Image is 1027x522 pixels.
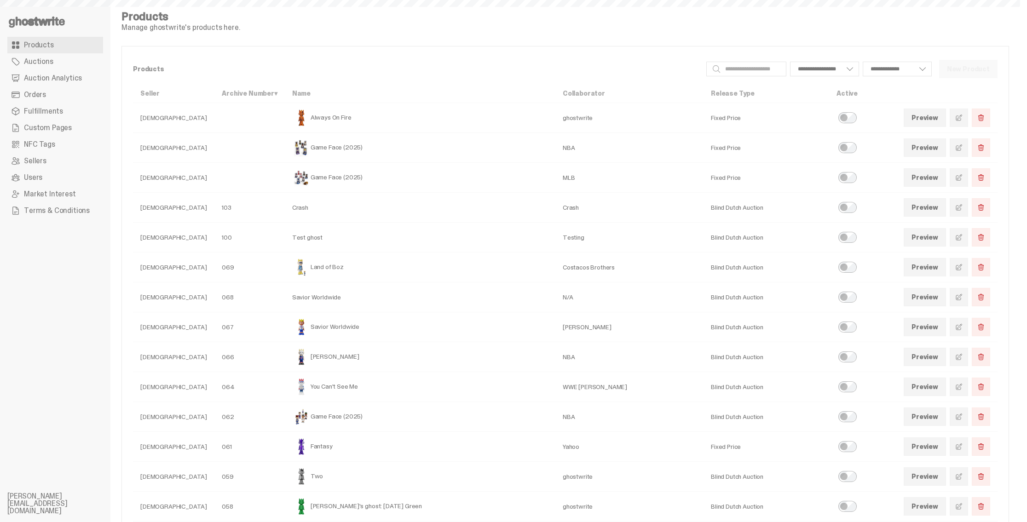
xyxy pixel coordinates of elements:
[555,342,704,372] td: NBA
[972,467,990,486] button: Delete Product
[133,282,214,312] td: [DEMOGRAPHIC_DATA]
[972,138,990,157] button: Delete Product
[704,462,829,492] td: Blind Dutch Auction
[555,372,704,402] td: WWE [PERSON_NAME]
[972,407,990,426] button: Delete Product
[285,282,555,312] td: Savior Worldwide
[904,378,946,396] a: Preview
[972,437,990,456] button: Delete Product
[904,168,946,187] a: Preview
[704,252,829,282] td: Blind Dutch Auction
[133,133,214,163] td: [DEMOGRAPHIC_DATA]
[133,103,214,133] td: [DEMOGRAPHIC_DATA]
[214,462,285,492] td: 059
[555,282,704,312] td: N/A
[24,91,46,98] span: Orders
[972,168,990,187] button: Delete Product
[704,223,829,252] td: Blind Dutch Auction
[904,407,946,426] a: Preview
[704,402,829,432] td: Blind Dutch Auction
[133,193,214,223] td: [DEMOGRAPHIC_DATA]
[285,133,555,163] td: Game Face (2025)
[214,492,285,522] td: 058
[904,348,946,366] a: Preview
[704,372,829,402] td: Blind Dutch Auction
[214,372,285,402] td: 064
[972,378,990,396] button: Delete Product
[704,193,829,223] td: Blind Dutch Auction
[285,193,555,223] td: Crash
[555,133,704,163] td: NBA
[214,432,285,462] td: 061
[7,186,103,202] a: Market Interest
[904,258,946,276] a: Preview
[555,312,704,342] td: [PERSON_NAME]
[292,378,311,396] img: You Can't See Me
[285,84,555,103] th: Name
[214,223,285,252] td: 100
[904,138,946,157] a: Preview
[133,84,214,103] th: Seller
[133,432,214,462] td: [DEMOGRAPHIC_DATA]
[555,402,704,432] td: NBA
[7,120,103,136] a: Custom Pages
[555,223,704,252] td: Testing
[24,41,54,49] span: Products
[704,103,829,133] td: Fixed Price
[704,342,829,372] td: Blind Dutch Auction
[704,432,829,462] td: Fixed Price
[24,75,82,82] span: Auction Analytics
[285,462,555,492] td: Two
[292,407,311,426] img: Game Face (2025)
[972,348,990,366] button: Delete Product
[972,497,990,516] button: Delete Product
[7,70,103,86] a: Auction Analytics
[285,103,555,133] td: Always On Fire
[133,492,214,522] td: [DEMOGRAPHIC_DATA]
[285,252,555,282] td: Land of Boz
[904,318,946,336] a: Preview
[7,153,103,169] a: Sellers
[24,58,53,65] span: Auctions
[133,252,214,282] td: [DEMOGRAPHIC_DATA]
[7,86,103,103] a: Orders
[7,136,103,153] a: NFC Tags
[904,467,946,486] a: Preview
[285,492,555,522] td: [PERSON_NAME]'s ghost: [DATE] Green
[555,432,704,462] td: Yahoo
[133,223,214,252] td: [DEMOGRAPHIC_DATA]
[555,252,704,282] td: Costacos Brothers
[904,437,946,456] a: Preview
[555,163,704,193] td: MLB
[133,462,214,492] td: [DEMOGRAPHIC_DATA]
[292,109,311,127] img: Always On Fire
[704,282,829,312] td: Blind Dutch Auction
[7,493,118,515] li: [PERSON_NAME][EMAIL_ADDRESS][DOMAIN_NAME]
[133,66,699,72] p: Products
[292,258,311,276] img: Land of Boz
[292,467,311,486] img: Two
[555,193,704,223] td: Crash
[972,228,990,247] button: Delete Product
[133,342,214,372] td: [DEMOGRAPHIC_DATA]
[904,109,946,127] a: Preview
[972,109,990,127] button: Delete Product
[7,103,103,120] a: Fulfillments
[133,312,214,342] td: [DEMOGRAPHIC_DATA]
[972,318,990,336] button: Delete Product
[904,288,946,306] a: Preview
[214,282,285,312] td: 068
[121,11,240,22] h4: Products
[214,342,285,372] td: 066
[704,492,829,522] td: Blind Dutch Auction
[555,84,704,103] th: Collaborator
[292,437,311,456] img: Fantasy
[704,163,829,193] td: Fixed Price
[904,198,946,217] a: Preview
[24,124,72,132] span: Custom Pages
[7,169,103,186] a: Users
[555,103,704,133] td: ghostwrite
[24,157,46,165] span: Sellers
[292,348,311,366] img: Eminem
[285,312,555,342] td: Savior Worldwide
